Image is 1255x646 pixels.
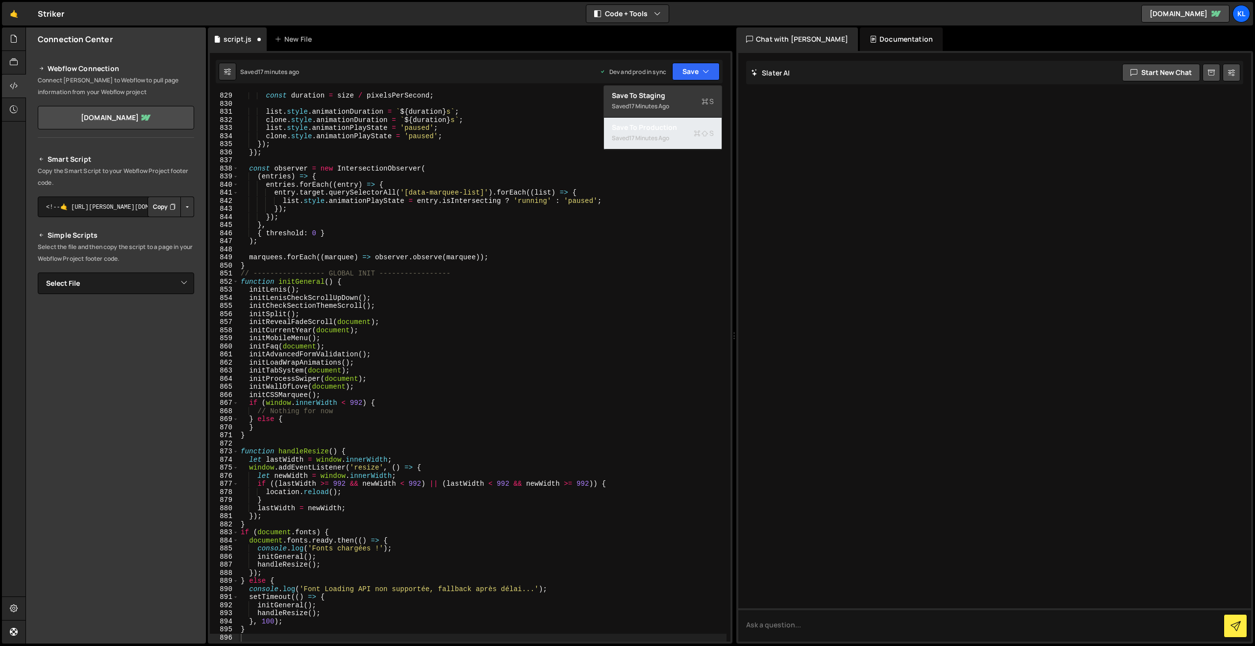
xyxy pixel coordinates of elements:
div: 891 [210,593,239,601]
div: 864 [210,375,239,383]
div: Documentation [860,27,943,51]
div: 17 minutes ago [629,134,669,142]
button: Save to StagingS Saved17 minutes ago [604,86,722,118]
div: 867 [210,399,239,407]
div: Saved [240,68,299,76]
div: 847 [210,237,239,246]
div: 831 [210,108,239,116]
div: 878 [210,488,239,497]
div: Save to Production [612,123,714,132]
p: Select the file and then copy the script to a page in your Webflow Project footer code. [38,241,194,265]
div: 839 [210,173,239,181]
div: 872 [210,440,239,448]
div: 880 [210,504,239,513]
div: 879 [210,496,239,504]
div: 832 [210,116,239,124]
div: 862 [210,359,239,367]
div: 882 [210,521,239,529]
div: New File [275,34,316,44]
a: [DOMAIN_NAME] [38,106,194,129]
div: Striker [38,8,64,20]
button: Code + Tools [586,5,669,23]
div: 870 [210,423,239,432]
div: 866 [210,391,239,399]
div: 863 [210,367,239,375]
div: 842 [210,197,239,205]
div: 854 [210,294,239,302]
div: 841 [210,189,239,197]
div: 833 [210,124,239,132]
div: Dev and prod in sync [600,68,666,76]
iframe: YouTube video player [38,310,195,398]
div: 855 [210,302,239,310]
div: 885 [210,545,239,553]
div: 892 [210,601,239,610]
button: Start new chat [1122,64,1200,81]
div: 852 [210,278,239,286]
div: 887 [210,561,239,569]
div: 865 [210,383,239,391]
div: 868 [210,407,239,416]
div: 843 [210,205,239,213]
button: Save [672,63,720,80]
div: 875 [210,464,239,472]
div: 884 [210,537,239,545]
div: 851 [210,270,239,278]
iframe: YouTube video player [38,405,195,493]
div: 869 [210,415,239,423]
a: 🤙 [2,2,26,25]
h2: Simple Scripts [38,229,194,241]
h2: Slater AI [751,68,790,77]
div: 845 [210,221,239,229]
div: 889 [210,577,239,585]
h2: Connection Center [38,34,113,45]
div: 848 [210,246,239,254]
div: 830 [210,100,239,108]
div: 837 [210,156,239,165]
a: Kl [1232,5,1250,23]
div: Button group with nested dropdown [148,197,194,217]
div: 838 [210,165,239,173]
div: 829 [210,92,239,100]
div: 888 [210,569,239,577]
div: Chat with [PERSON_NAME] [736,27,858,51]
span: S [694,128,714,138]
div: 861 [210,350,239,359]
div: 849 [210,253,239,262]
div: 883 [210,528,239,537]
div: 846 [210,229,239,238]
div: 877 [210,480,239,488]
div: Saved [612,100,714,112]
div: 17 minutes ago [629,102,669,110]
div: Save to Staging [612,91,714,100]
div: 895 [210,625,239,634]
div: 859 [210,334,239,343]
div: 840 [210,181,239,189]
div: 871 [210,431,239,440]
div: 894 [210,618,239,626]
p: Copy the Smart Script to your Webflow Project footer code. [38,165,194,189]
h2: Smart Script [38,153,194,165]
div: 834 [210,132,239,141]
div: 890 [210,585,239,594]
button: Save to ProductionS Saved17 minutes ago [604,118,722,149]
span: S [702,97,714,106]
div: 876 [210,472,239,480]
div: 836 [210,149,239,157]
div: 886 [210,553,239,561]
div: 850 [210,262,239,270]
p: Connect [PERSON_NAME] to Webflow to pull page information from your Webflow project [38,75,194,98]
div: 893 [210,609,239,618]
div: 844 [210,213,239,222]
div: 835 [210,140,239,149]
div: 874 [210,456,239,464]
div: script.js [224,34,251,44]
div: 858 [210,326,239,335]
div: 853 [210,286,239,294]
div: 873 [210,447,239,456]
div: 17 minutes ago [258,68,299,76]
div: Saved [612,132,714,144]
h2: Webflow Connection [38,63,194,75]
div: 896 [210,634,239,642]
